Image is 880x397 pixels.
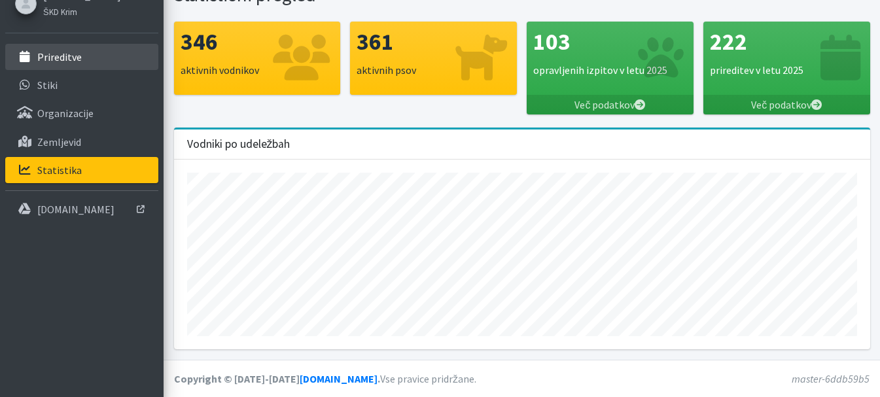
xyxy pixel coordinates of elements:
[792,372,870,385] em: master-6ddb59b5
[181,62,334,78] p: aktivnih vodnikov
[710,62,864,78] p: prireditev v letu 2025
[43,7,77,17] small: ŠKD Krim
[37,164,82,177] p: Statistika
[43,3,121,19] a: ŠKD Krim
[37,50,82,63] p: Prireditve
[5,100,158,126] a: Organizacije
[174,372,380,385] strong: Copyright © [DATE]-[DATE] .
[533,28,687,56] h3: 103
[5,157,158,183] a: Statistika
[37,78,58,92] p: Stiki
[5,44,158,70] a: Prireditve
[37,135,81,148] p: Zemljevid
[703,95,870,114] a: Več podatkov
[37,203,114,216] p: [DOMAIN_NAME]
[5,72,158,98] a: Stiki
[5,129,158,155] a: Zemljevid
[357,28,510,56] h3: 361
[181,28,334,56] h3: 346
[710,28,864,56] h3: 222
[164,360,880,397] footer: Vse pravice pridržane.
[527,95,694,114] a: Več podatkov
[187,137,290,151] h3: Vodniki po udeležbah
[37,107,94,120] p: Organizacije
[300,372,378,385] a: [DOMAIN_NAME]
[533,62,687,78] p: opravljenih izpitov v letu 2025
[357,62,510,78] p: aktivnih psov
[5,196,158,222] a: [DOMAIN_NAME]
